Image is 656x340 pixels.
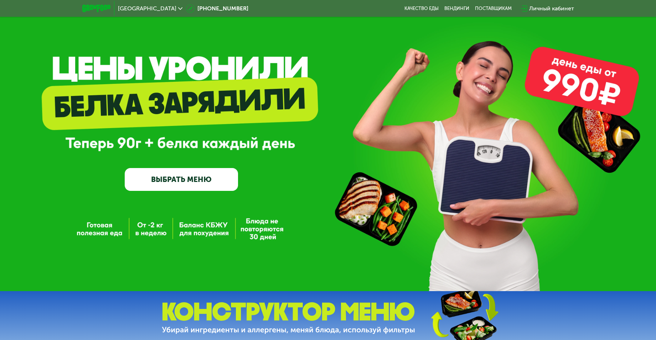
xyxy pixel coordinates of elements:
a: Вендинги [444,6,469,11]
a: ВЫБРАТЬ МЕНЮ [125,168,238,191]
div: поставщикам [475,6,512,11]
span: [GEOGRAPHIC_DATA] [118,6,176,11]
div: Личный кабинет [529,4,574,13]
a: [PHONE_NUMBER] [186,4,248,13]
a: Качество еды [404,6,439,11]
